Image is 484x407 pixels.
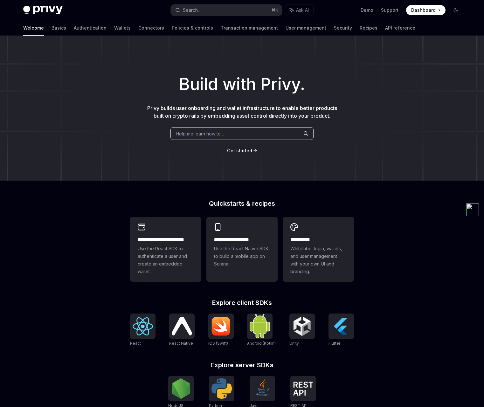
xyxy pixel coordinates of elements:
[176,130,224,137] span: Help me learn how to…
[221,20,278,36] a: Transaction management
[114,20,131,36] a: Wallets
[411,7,436,13] span: Dashboard
[361,7,373,13] a: Demo
[289,314,315,347] a: UnityUnity
[130,314,156,347] a: ReactReact
[211,317,231,336] img: iOS (Swift)
[208,341,228,346] span: iOS (Swift)
[172,317,192,335] img: React Native
[252,378,273,399] img: Java
[130,362,354,368] h2: Explore server SDKs
[331,316,351,336] img: Flutter
[328,314,354,347] a: FlutterFlutter
[292,316,312,336] img: Unity
[169,314,195,347] a: React NativeReact Native
[172,20,213,36] a: Policies & controls
[74,20,107,36] a: Authentication
[52,20,66,36] a: Basics
[247,314,276,347] a: Android (Kotlin)Android (Kotlin)
[290,245,346,275] span: Whitelabel login, wallets, and user management with your own UI and branding.
[250,314,270,338] img: Android (Kotlin)
[23,6,63,15] img: dark logo
[451,5,461,15] button: Toggle dark mode
[147,105,337,119] span: Privy builds user onboarding and wallet infrastructure to enable better products built on crypto ...
[130,300,354,306] h2: Explore client SDKs
[130,200,354,207] h2: Quickstarts & recipes
[206,217,278,282] a: **** **** **** ***Use the React Native SDK to build a mobile app on Solana.
[171,378,191,399] img: NodeJS
[385,20,415,36] a: API reference
[171,4,282,16] button: Search...⌘K
[169,341,193,346] span: React Native
[296,7,309,13] span: Ask AI
[406,5,446,15] a: Dashboard
[10,72,474,97] h1: Build with Privy.
[130,341,141,346] span: React
[208,314,234,347] a: iOS (Swift)iOS (Swift)
[286,20,326,36] a: User management
[285,4,313,16] button: Ask AI
[272,8,278,13] span: ⌘ K
[214,245,270,268] span: Use the React Native SDK to build a mobile app on Solana.
[334,20,352,36] a: Security
[289,341,299,346] span: Unity
[381,7,398,13] a: Support
[283,217,354,282] a: **** *****Whitelabel login, wallets, and user management with your own UI and branding.
[227,148,252,154] a: Get started
[183,6,201,14] div: Search...
[133,317,153,335] img: React
[138,20,164,36] a: Connectors
[211,378,232,399] img: Python
[247,341,276,346] span: Android (Kotlin)
[293,382,313,396] img: REST API
[227,148,252,153] span: Get started
[328,341,340,346] span: Flutter
[23,20,44,36] a: Welcome
[360,20,377,36] a: Recipes
[138,245,194,275] span: Use the React SDK to authenticate a user and create an embedded wallet.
